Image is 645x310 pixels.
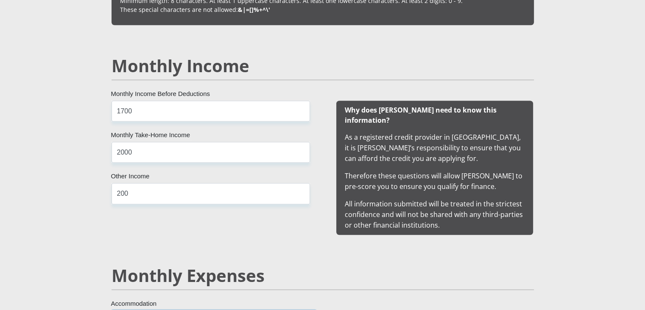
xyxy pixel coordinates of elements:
[238,6,270,14] b: &|=[]%+^\'
[112,265,534,286] h2: Monthly Expenses
[345,105,497,125] b: Why does [PERSON_NAME] need to know this information?
[112,142,310,163] input: Monthly Take Home Income
[345,105,525,230] span: As a registered credit provider in [GEOGRAPHIC_DATA], it is [PERSON_NAME]’s responsibility to ens...
[112,101,310,121] input: Monthly Income Before Deductions
[112,183,310,204] input: Other Income
[112,56,534,76] h2: Monthly Income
